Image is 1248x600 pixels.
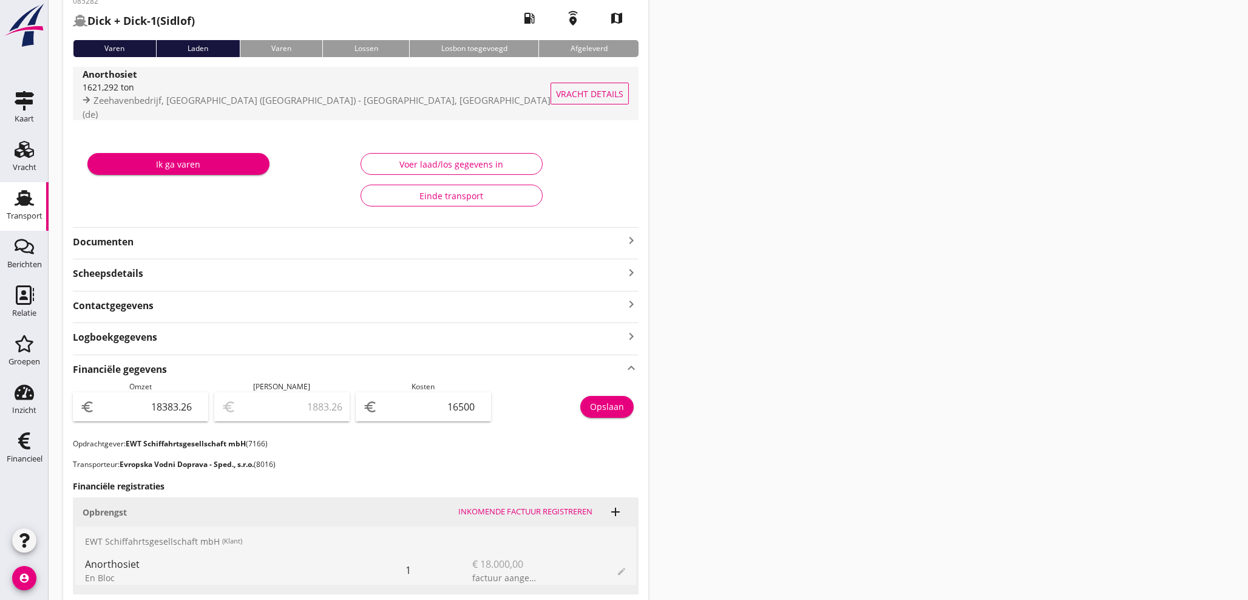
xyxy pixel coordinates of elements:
button: Ik ga varen [87,153,270,175]
i: euro [363,400,378,414]
div: Voer laad/los gegevens in [371,158,532,171]
div: Berichten [7,261,42,268]
button: Vracht details [551,83,629,104]
div: Laden [156,40,240,57]
i: add [608,505,623,519]
p: Opdrachtgever: (7166) [73,438,639,449]
img: logo-small.a267ee39.svg [2,3,46,48]
h3: Financiële registraties [73,480,639,493]
div: Einde transport [371,189,532,202]
div: Varen [73,40,156,57]
span: [PERSON_NAME] [254,381,311,392]
input: 0,00 [97,397,201,417]
i: local_gas_station [512,1,546,35]
div: Inkomende factuur registreren [458,506,592,518]
span: € 18.000,00 [472,557,523,571]
a: Anorthosiet1621,292 tonZeehavenbedrijf, [GEOGRAPHIC_DATA] ([GEOGRAPHIC_DATA]) - [GEOGRAPHIC_DATA]... [73,67,639,120]
strong: Logboekgegevens [73,330,157,344]
div: Varen [240,40,323,57]
input: 0,00 [380,397,484,417]
div: EWT Schiffahrtsgesellschaft mbH [75,527,636,556]
button: Opslaan [580,396,634,418]
div: Losbon toegevoegd [409,40,538,57]
div: Kaart [15,115,34,123]
div: Inzicht [12,406,36,414]
strong: Scheepsdetails [73,267,143,281]
strong: Financiële gegevens [73,363,167,377]
div: Anorthosiet [85,557,405,571]
button: Inkomende factuur registreren [453,503,597,520]
strong: EWT Schiffahrtsgesellschaft mbH [126,438,246,449]
div: Lossen [322,40,409,57]
div: Relatie [12,309,36,317]
strong: Opbrengst [83,506,127,518]
strong: Anorthosiet [83,68,137,80]
i: euro [80,400,95,414]
strong: Documenten [73,235,624,249]
h2: (Sidlof) [73,13,195,29]
button: Einde transport [361,185,543,206]
span: Vracht details [556,87,623,100]
span: Zeehavenbedrijf, [GEOGRAPHIC_DATA] ([GEOGRAPHIC_DATA]) - [GEOGRAPHIC_DATA], [GEOGRAPHIC_DATA] (de) [83,94,551,120]
div: Financieel [7,455,42,463]
div: 1621,292 ton [83,81,553,94]
div: Opslaan [590,400,624,413]
i: keyboard_arrow_right [624,264,639,281]
small: (Klant) [222,536,242,547]
i: keyboard_arrow_up [624,360,639,377]
span: Omzet [129,381,152,392]
div: Ik ga varen [97,158,260,171]
div: En Bloc [85,571,405,584]
div: Vracht [13,163,36,171]
div: 1 [405,556,472,585]
button: Voer laad/los gegevens in [361,153,543,175]
i: keyboard_arrow_right [624,328,639,344]
strong: Contactgegevens [73,299,154,313]
i: account_circle [12,566,36,590]
div: factuur aangemaakt [472,571,539,584]
i: keyboard_arrow_right [624,233,639,248]
p: Transporteur: (8016) [73,459,639,470]
i: keyboard_arrow_right [624,296,639,313]
i: emergency_share [556,1,590,35]
div: Afgeleverd [538,40,639,57]
span: Kosten [412,381,435,392]
strong: Evropska Vodni Doprava - Sped., s.r.o. [120,459,254,469]
div: Transport [7,212,42,220]
strong: Dick + Dick-1 [87,13,157,28]
i: map [600,1,634,35]
div: Groepen [8,358,40,366]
